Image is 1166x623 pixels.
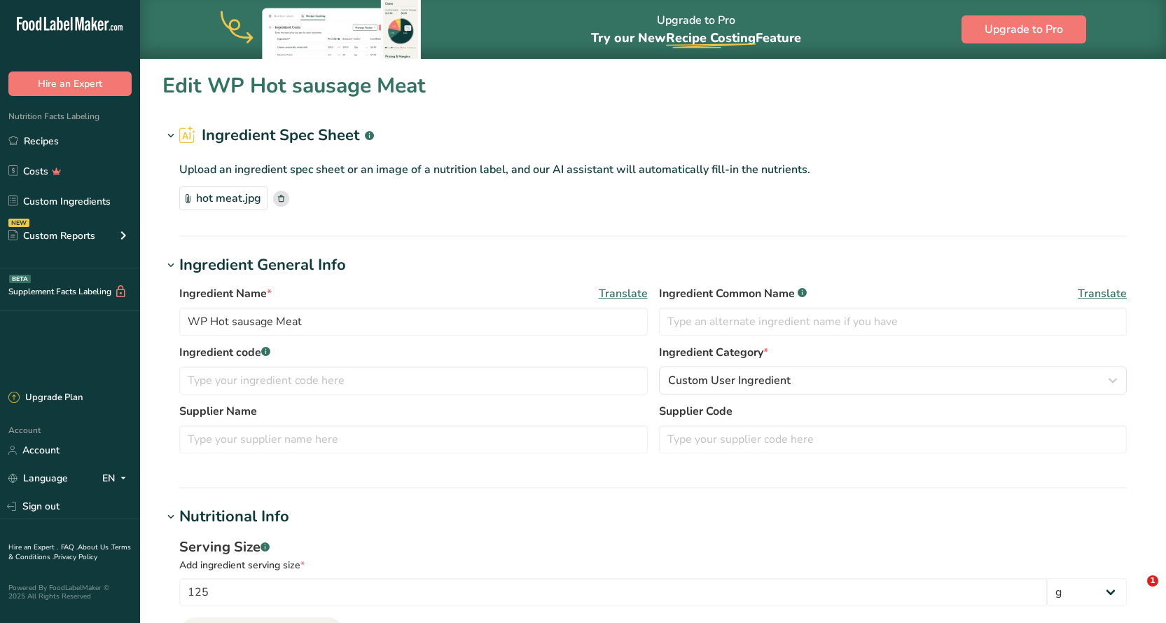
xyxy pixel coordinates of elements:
a: Terms & Conditions . [8,542,131,562]
input: Type your supplier code here [659,425,1127,453]
p: Upload an ingredient spec sheet or an image of a nutrition label, and our AI assistant will autom... [179,161,1127,178]
span: Ingredient Common Name [659,285,807,302]
a: Hire an Expert . [8,542,58,552]
a: Privacy Policy [54,552,97,562]
div: NEW [8,219,29,227]
span: Translate [1078,285,1127,302]
a: About Us . [78,542,111,552]
span: Ingredient Name [179,285,272,302]
div: Ingredient General Info [179,254,346,277]
a: Language [8,466,68,491]
div: Powered By FoodLabelMaker © 2025 All Rights Reserved [8,584,132,601]
h1: Edit WP Hot sausage Meat [162,70,426,102]
div: BETA [9,275,31,283]
span: Recipe Costing [666,29,756,46]
a: FAQ . [61,542,78,552]
span: 1 [1147,575,1158,587]
div: Custom Reports [8,228,95,243]
label: Supplier Name [179,403,648,420]
div: Upgrade to Pro [591,1,801,59]
iframe: Intercom live chat [1118,575,1152,609]
label: Ingredient Category [659,344,1127,361]
span: Upgrade to Pro [985,21,1063,38]
div: Add ingredient serving size [179,558,1127,573]
label: Supplier Code [659,403,1127,420]
button: Hire an Expert [8,71,132,96]
span: Try our New Feature [591,29,801,46]
div: EN [102,470,132,487]
span: Custom User Ingredient [668,372,791,389]
input: Type your serving size here [179,578,1047,606]
button: Upgrade to Pro [962,15,1086,43]
input: Type your ingredient code here [179,367,648,395]
button: Custom User Ingredient [659,367,1127,395]
label: Ingredient code [179,344,648,361]
input: Type your supplier name here [179,425,648,453]
div: Serving Size [179,537,1127,558]
input: Type an alternate ingredient name if you have [659,308,1127,336]
h2: Ingredient Spec Sheet [179,124,374,147]
div: Upgrade Plan [8,391,83,405]
div: Nutritional Info [179,505,289,528]
input: Type your ingredient name here [179,308,648,336]
span: Translate [599,285,648,302]
div: hot meat.jpg [179,186,268,210]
